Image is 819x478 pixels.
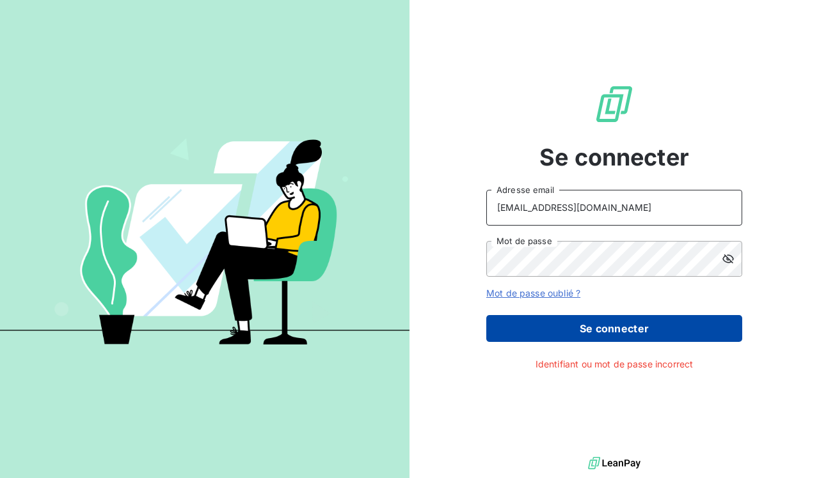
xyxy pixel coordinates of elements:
span: Identifiant ou mot de passe incorrect [536,357,694,371]
button: Se connecter [486,315,742,342]
img: Logo LeanPay [594,84,635,125]
input: placeholder [486,190,742,226]
a: Mot de passe oublié ? [486,288,580,298]
span: Se connecter [539,140,689,174]
img: logo [588,454,640,473]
